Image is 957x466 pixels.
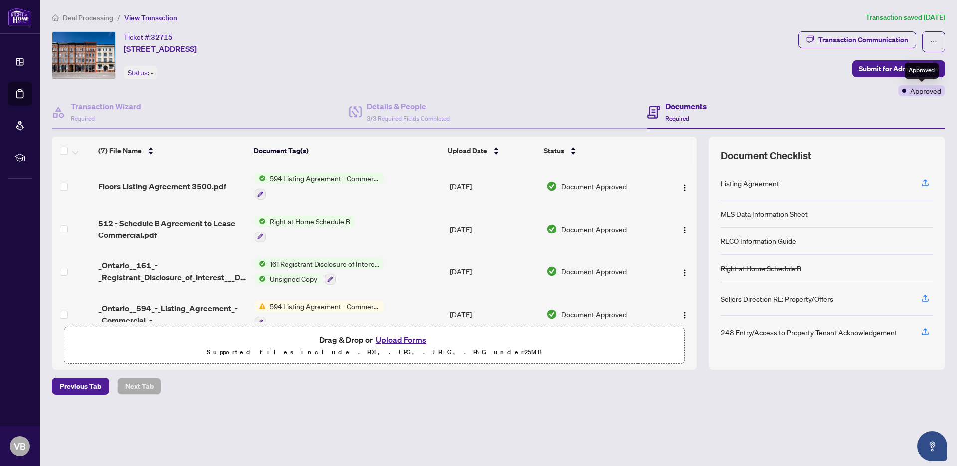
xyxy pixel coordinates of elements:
[561,224,627,234] span: Document Approved
[561,309,627,320] span: Document Approved
[917,431,947,461] button: Open asap
[866,12,945,23] article: Transaction saved [DATE]
[124,13,177,22] span: View Transaction
[71,115,95,122] span: Required
[98,259,246,283] span: _Ontario__161_-_Registrant_Disclosure_of_Interest___Disposition_of_Property.pdf
[544,145,564,156] span: Status
[721,208,808,219] div: MLS Data Information Sheet
[98,145,142,156] span: (7) File Name
[117,12,120,23] li: /
[98,180,226,192] span: Floors Listing Agreement 3500.pdf
[446,293,542,336] td: [DATE]
[266,173,384,184] span: 594 Listing Agreement - Commercial - Landlord Designated Representation Agreement Authority to Of...
[63,13,113,22] span: Deal Processing
[446,250,542,293] td: [DATE]
[117,378,161,395] button: Next Tab
[266,273,321,284] span: Unsigned Copy
[319,333,429,346] span: Drag & Drop or
[266,301,384,312] span: 594 Listing Agreement - Commercial - Landlord Designated Representation Agreement Authority to Of...
[448,145,487,156] span: Upload Date
[546,309,557,320] img: Document Status
[124,43,197,55] span: [STREET_ADDRESS]
[681,184,689,192] img: Logo
[52,378,109,395] button: Previous Tab
[124,66,157,79] div: Status:
[677,178,693,194] button: Logo
[446,165,542,208] td: [DATE]
[250,137,444,165] th: Document Tag(s)
[98,217,246,241] span: 512 - Schedule B Agreement to Lease Commercial.pdf
[71,100,141,112] h4: Transaction Wizard
[681,269,689,277] img: Logo
[151,33,173,42] span: 32715
[721,263,801,274] div: Right at Home Schedule B
[373,333,429,346] button: Upload Forms
[905,63,939,79] div: Approved
[8,7,32,26] img: logo
[52,32,115,79] img: IMG-X12105896_1.jpg
[818,32,908,48] div: Transaction Communication
[546,266,557,277] img: Document Status
[266,216,354,227] span: Right at Home Schedule B
[681,226,689,234] img: Logo
[70,346,678,358] p: Supported files include .PDF, .JPG, .JPEG, .PNG under 25 MB
[859,61,939,77] span: Submit for Admin Review
[14,439,26,453] span: VB
[151,68,153,77] span: -
[721,327,897,338] div: 248 Entry/Access to Property Tenant Acknowledgement
[677,263,693,279] button: Logo
[665,100,707,112] h4: Documents
[721,235,796,246] div: RECO Information Guide
[52,14,59,21] span: home
[255,173,384,200] button: Status Icon594 Listing Agreement - Commercial - Landlord Designated Representation Agreement Auth...
[255,216,266,227] img: Status Icon
[681,311,689,319] img: Logo
[367,115,450,122] span: 3/3 Required Fields Completed
[561,181,627,192] span: Document Approved
[546,181,557,192] img: Document Status
[255,173,266,184] img: Status Icon
[60,378,101,394] span: Previous Tab
[852,60,945,77] button: Submit for Admin Review
[255,258,384,285] button: Status Icon161 Registrant Disclosure of Interest - Disposition ofPropertyStatus IconUnsigned Copy
[266,258,384,269] span: 161 Registrant Disclosure of Interest - Disposition ofProperty
[255,258,266,269] img: Status Icon
[255,273,266,284] img: Status Icon
[930,38,937,45] span: ellipsis
[798,31,916,48] button: Transaction Communication
[255,216,354,242] button: Status IconRight at Home Schedule B
[910,85,941,96] span: Approved
[677,306,693,322] button: Logo
[98,302,246,326] span: _Ontario__594_-_Listing_Agreement_-_Commercial_-_Landlord_Designated_Representation_Agreement_-_A...
[561,266,627,277] span: Document Approved
[64,327,684,364] span: Drag & Drop orUpload FormsSupported files include .PDF, .JPG, .JPEG, .PNG under25MB
[255,301,266,312] img: Status Icon
[546,224,557,234] img: Document Status
[94,137,250,165] th: (7) File Name
[665,115,689,122] span: Required
[540,137,660,165] th: Status
[124,31,173,43] div: Ticket #:
[367,100,450,112] h4: Details & People
[721,149,811,163] span: Document Checklist
[446,208,542,250] td: [DATE]
[721,178,779,189] div: Listing Agreement
[255,301,384,328] button: Status Icon594 Listing Agreement - Commercial - Landlord Designated Representation Agreement Auth...
[721,293,833,304] div: Sellers Direction RE: Property/Offers
[677,221,693,237] button: Logo
[444,137,540,165] th: Upload Date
